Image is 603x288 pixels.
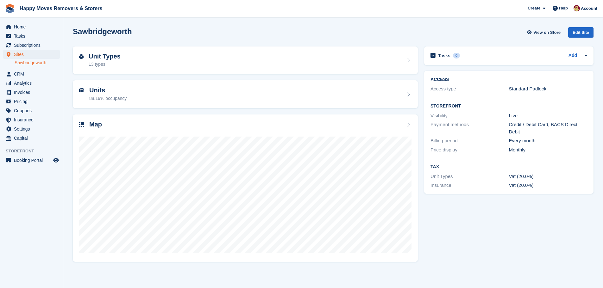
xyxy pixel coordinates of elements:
[430,137,509,144] div: Billing period
[79,54,84,59] img: unit-type-icn-2b2737a686de81e16bb02015468b77c625bbabd49415b5ef34ead5e3b44a266d.svg
[3,88,60,97] a: menu
[559,5,568,11] span: Help
[509,182,587,189] div: Vat (20.0%)
[509,173,587,180] div: Vat (20.0%)
[3,156,60,165] a: menu
[3,22,60,31] a: menu
[6,148,63,154] span: Storefront
[89,61,121,68] div: 13 types
[73,114,418,262] a: Map
[3,41,60,50] a: menu
[14,156,52,165] span: Booking Portal
[89,87,127,94] h2: Units
[3,97,60,106] a: menu
[5,4,15,13] img: stora-icon-8386f47178a22dfd0bd8f6a31ec36ba5ce8667c1dd55bd0f319d3a0aa187defe.svg
[430,112,509,119] div: Visibility
[89,53,121,60] h2: Unit Types
[14,41,52,50] span: Subscriptions
[14,79,52,88] span: Analytics
[430,173,509,180] div: Unit Types
[526,27,563,38] a: View on Store
[568,52,577,59] a: Add
[509,137,587,144] div: Every month
[430,77,587,82] h2: ACCESS
[14,97,52,106] span: Pricing
[17,3,105,14] a: Happy Moves Removers & Storers
[14,125,52,133] span: Settings
[430,85,509,93] div: Access type
[509,85,587,93] div: Standard Padlock
[14,50,52,59] span: Sites
[89,121,102,128] h2: Map
[3,106,60,115] a: menu
[79,122,84,127] img: map-icn-33ee37083ee616e46c38cad1a60f524a97daa1e2b2c8c0bc3eb3415660979fc1.svg
[430,164,587,169] h2: Tax
[574,5,580,11] img: Steven Fry
[3,79,60,88] a: menu
[14,22,52,31] span: Home
[581,5,597,12] span: Account
[14,134,52,143] span: Capital
[3,125,60,133] a: menu
[73,27,132,36] h2: Sawbridgeworth
[73,46,418,74] a: Unit Types 13 types
[79,88,84,92] img: unit-icn-7be61d7bf1b0ce9d3e12c5938cc71ed9869f7b940bace4675aadf7bd6d80202e.svg
[438,53,450,58] h2: Tasks
[528,5,540,11] span: Create
[3,50,60,59] a: menu
[14,115,52,124] span: Insurance
[533,29,561,36] span: View on Store
[453,53,460,58] div: 0
[568,27,594,38] div: Edit Site
[52,156,60,164] a: Preview store
[14,88,52,97] span: Invoices
[568,27,594,40] a: Edit Site
[73,80,418,108] a: Units 88.19% occupancy
[89,95,127,102] div: 88.19% occupancy
[430,121,509,135] div: Payment methods
[509,121,587,135] div: Credit / Debit Card, BACS Direct Debit
[3,134,60,143] a: menu
[430,104,587,109] h2: Storefront
[509,146,587,154] div: Monthly
[14,70,52,78] span: CRM
[15,60,60,66] a: Sawbridgeworth
[430,146,509,154] div: Price display
[3,70,60,78] a: menu
[3,32,60,40] a: menu
[14,106,52,115] span: Coupons
[430,182,509,189] div: Insurance
[3,115,60,124] a: menu
[14,32,52,40] span: Tasks
[509,112,587,119] div: Live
